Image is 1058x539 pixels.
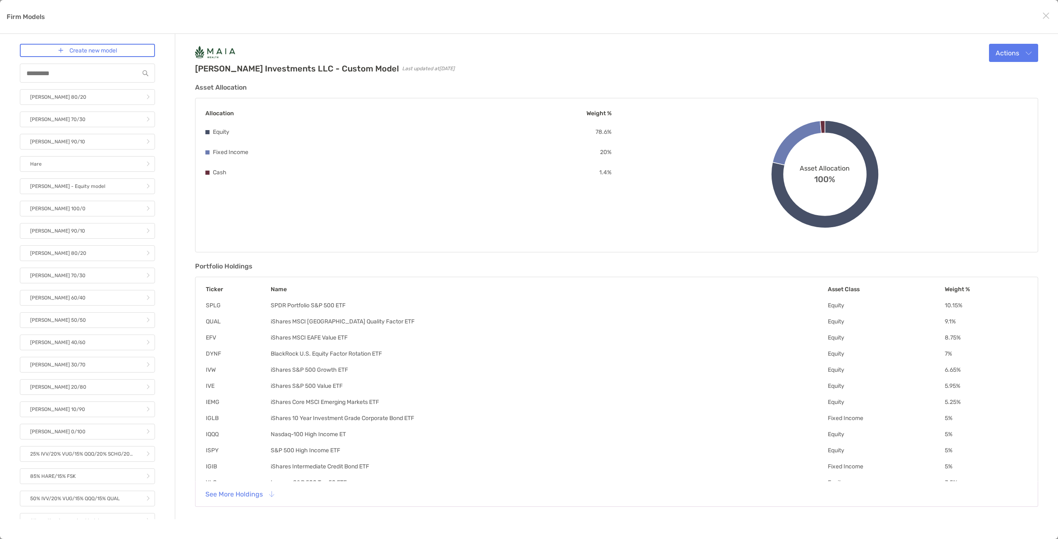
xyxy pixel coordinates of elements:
[20,44,155,57] a: Create new model
[30,271,86,281] p: [PERSON_NAME] 70/30
[270,366,827,374] td: iShares S&P 500 Growth ETF
[30,137,85,147] p: [PERSON_NAME] 90/10
[30,449,136,459] p: 25% IVV/20% VUG/15% QQQ/20% SCHG/20% PAUG
[199,485,280,503] button: See More Holdings
[596,127,612,137] p: 78.6 %
[944,398,1028,406] td: 5.25 %
[30,404,85,415] p: [PERSON_NAME] 10/90
[944,463,1028,470] td: 5 %
[205,366,270,374] td: IVW
[20,312,155,328] a: [PERSON_NAME] 50/50
[205,318,270,325] td: QUAL
[827,479,944,487] td: Equity
[30,92,86,102] p: [PERSON_NAME] 80/20
[270,398,827,406] td: iShares Core MSCI Emerging Markets ETF
[205,285,270,293] th: Ticker
[827,446,944,454] td: Equity
[20,513,155,529] a: Alternative Aggressive Model
[20,290,155,306] a: [PERSON_NAME] 60/40
[20,401,155,417] a: [PERSON_NAME] 10/90
[213,127,229,137] p: Equity
[270,382,827,390] td: iShares S&P 500 Value ETF
[7,12,45,22] p: Firm Models
[20,134,155,150] a: [PERSON_NAME] 90/10
[827,366,944,374] td: Equity
[944,382,1028,390] td: 5.95 %
[30,471,76,482] p: 85% HARE/15% FSK
[944,430,1028,438] td: 5 %
[944,334,1028,342] td: 8.75 %
[205,382,270,390] td: IVE
[586,108,612,119] p: Weight %
[944,446,1028,454] td: 5 %
[270,350,827,358] td: BlackRock U.S. Equity Factor Rotation ETF
[827,414,944,422] td: Fixed Income
[30,494,120,504] p: 50% IVV/20% VUG/15% QQQ/15% QUAL
[30,427,86,437] p: [PERSON_NAME] 0/100
[270,479,827,487] td: Invesco S&P 500 Top 50 ETF
[944,350,1028,358] td: 7 %
[827,463,944,470] td: Fixed Income
[944,318,1028,325] td: 9.1 %
[20,468,155,484] a: 85% HARE/15% FSK
[270,334,827,342] td: iShares MSCI EAFE Value ETF
[599,167,612,178] p: 1.4 %
[270,318,827,325] td: iShares MSCI [GEOGRAPHIC_DATA] Quality Factor ETF
[30,181,105,192] p: [PERSON_NAME] - Equity model
[827,334,944,342] td: Equity
[30,315,86,325] p: [PERSON_NAME] 50/50
[20,201,155,216] a: [PERSON_NAME] 100/0
[944,366,1028,374] td: 6.65 %
[205,350,270,358] td: DYNF
[20,357,155,373] a: [PERSON_NAME] 30/70
[944,414,1028,422] td: 5 %
[195,262,1038,270] h3: Portfolio Holdings
[205,302,270,309] td: SPLG
[270,446,827,454] td: S&P 500 High Income ETF
[30,159,42,169] p: Hare
[20,446,155,462] a: 25% IVV/20% VUG/15% QQQ/20% SCHG/20% PAUG
[20,89,155,105] a: [PERSON_NAME] 80/20
[944,302,1028,309] td: 10.15 %
[270,285,827,293] th: Name
[270,430,827,438] td: Nasdaq-100 High Income ET
[30,382,86,392] p: [PERSON_NAME] 20/80
[30,516,99,526] p: Alternative Aggressive Model
[827,285,944,293] th: Asset Class
[195,83,1038,91] h3: Asset Allocation
[827,398,944,406] td: Equity
[600,147,612,157] p: 20 %
[827,302,944,309] td: Equity
[20,178,155,194] a: [PERSON_NAME] - Equity model
[205,398,270,406] td: IEMG
[827,318,944,325] td: Equity
[944,479,1028,487] td: 3.5 %
[205,108,234,119] p: Allocation
[20,223,155,239] a: [PERSON_NAME] 90/10
[30,248,86,259] p: [PERSON_NAME] 80/20
[20,491,155,506] a: 50% IVV/20% VUG/15% QQQ/15% QUAL
[20,112,155,127] a: [PERSON_NAME] 70/30
[270,463,827,470] td: iShares Intermediate Credit Bond ETF
[827,382,944,390] td: Equity
[270,414,827,422] td: iShares 10 Year Investment Grade Corporate Bond ETF
[205,479,270,487] td: XLG
[30,204,86,214] p: [PERSON_NAME] 100/0
[143,70,148,76] img: input icon
[30,114,86,125] p: [PERSON_NAME] 70/30
[205,414,270,422] td: IGLB
[944,285,1028,293] th: Weight %
[30,337,86,348] p: [PERSON_NAME] 40/60
[30,293,86,303] p: [PERSON_NAME] 60/40
[213,167,226,178] p: Cash
[205,430,270,438] td: IQQQ
[20,245,155,261] a: [PERSON_NAME] 80/20
[814,172,835,184] span: 100%
[1040,10,1052,22] button: Close modal
[195,64,399,74] h2: [PERSON_NAME] Investments LLC - Custom Model
[20,424,155,439] a: [PERSON_NAME] 0/100
[20,335,155,350] a: [PERSON_NAME] 40/60
[20,379,155,395] a: [PERSON_NAME] 20/80
[402,66,455,71] span: Last updated at [DATE]
[989,44,1038,62] button: Actions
